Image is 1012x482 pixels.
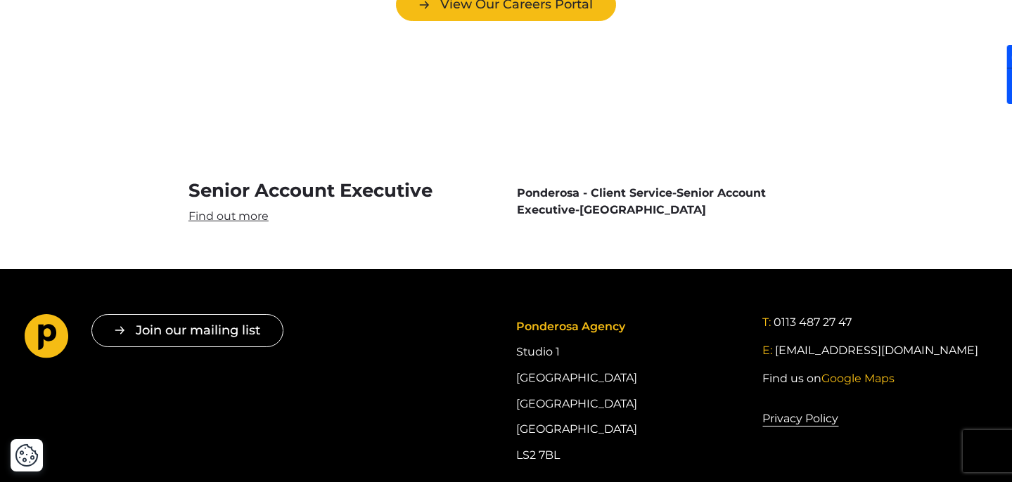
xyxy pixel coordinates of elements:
[517,185,824,219] span: - -
[516,314,741,468] div: Studio 1 [GEOGRAPHIC_DATA] [GEOGRAPHIC_DATA] [GEOGRAPHIC_DATA] LS2 7BL
[762,315,771,329] span: T:
[15,443,39,467] img: Revisit consent button
[762,344,772,357] span: E:
[517,186,766,216] span: Senior Account Executive
[188,178,495,224] a: Senior Account Executive
[775,342,978,359] a: [EMAIL_ADDRESS][DOMAIN_NAME]
[516,320,625,333] span: Ponderosa Agency
[579,203,706,216] span: [GEOGRAPHIC_DATA]
[774,314,852,331] a: 0113 487 27 47
[821,372,895,385] span: Google Maps
[517,186,672,200] span: Ponderosa - Client Service
[91,314,283,347] button: Join our mailing list
[15,443,39,467] button: Cookie Settings
[762,370,895,387] a: Find us onGoogle Maps
[25,314,69,363] a: Go to homepage
[762,410,838,428] a: Privacy Policy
